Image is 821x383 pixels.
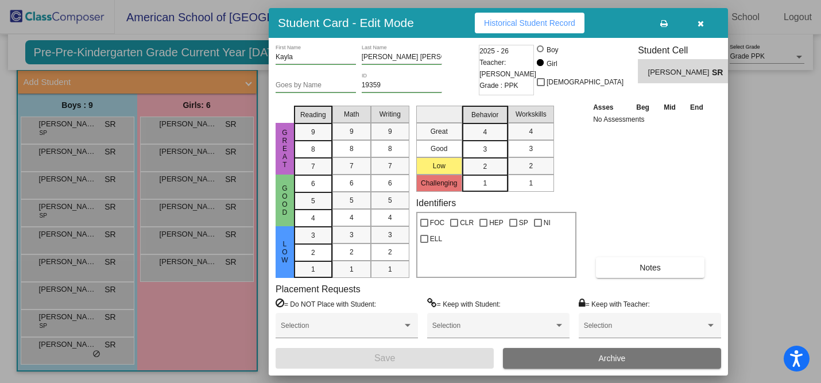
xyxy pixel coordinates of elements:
input: Enter ID [362,82,442,90]
h3: Student Cell [638,45,738,56]
h3: Student Card - Edit Mode [278,16,414,30]
input: goes by name [276,82,356,90]
button: Save [276,348,494,369]
span: [PERSON_NAME] [648,67,712,79]
span: Teacher: [PERSON_NAME] [479,57,536,80]
span: 4 [483,127,487,137]
span: Save [374,353,395,363]
td: No Assessments [590,114,711,125]
span: 3 [350,230,354,240]
span: Notes [640,263,661,272]
span: Math [344,109,359,119]
span: 1 [350,264,354,274]
span: 7 [350,161,354,171]
button: Historical Student Record [475,13,584,33]
span: 2025 - 26 [479,45,509,57]
span: SR [712,67,728,79]
span: Archive [599,354,626,363]
div: Boy [546,45,559,55]
th: End [683,101,710,114]
button: Notes [596,257,704,278]
span: ELL [430,232,442,246]
span: 5 [350,195,354,206]
span: Low [280,240,290,264]
span: 4 [311,213,315,223]
span: 8 [311,144,315,154]
span: 2 [529,161,533,171]
label: = Keep with Student: [427,298,501,310]
span: [DEMOGRAPHIC_DATA] [547,75,624,89]
span: 2 [388,247,392,257]
span: HEP [489,216,504,230]
span: 3 [388,230,392,240]
span: 7 [388,161,392,171]
span: 2 [350,247,354,257]
span: 3 [529,144,533,154]
span: Good [280,184,290,216]
span: NI [544,216,551,230]
span: Grade : PPK [479,80,518,91]
span: 4 [350,212,354,223]
span: 8 [350,144,354,154]
span: SP [519,216,528,230]
div: Girl [546,59,557,69]
span: 4 [529,126,533,137]
span: 8 [388,144,392,154]
span: 3 [483,144,487,154]
span: 9 [311,127,315,137]
span: Writing [379,109,401,119]
span: CLR [460,216,474,230]
span: 6 [311,179,315,189]
span: 5 [311,196,315,206]
span: Workskills [516,109,547,119]
th: Mid [657,101,683,114]
span: 1 [529,178,533,188]
span: Reading [300,110,326,120]
label: = Do NOT Place with Student: [276,298,376,310]
th: Beg [629,101,656,114]
span: Great [280,129,290,169]
th: Asses [590,101,629,114]
label: Identifiers [416,198,456,208]
span: 9 [388,126,392,137]
span: 2 [483,161,487,172]
span: 3 [311,230,315,241]
span: 1 [483,178,487,188]
span: 2 [311,247,315,258]
span: 7 [311,161,315,172]
span: FOC [430,216,444,230]
span: 1 [311,264,315,274]
button: Archive [503,348,721,369]
span: Behavior [471,110,498,120]
span: 6 [388,178,392,188]
label: Placement Requests [276,284,361,295]
span: 5 [388,195,392,206]
label: = Keep with Teacher: [579,298,650,310]
span: 9 [350,126,354,137]
span: 4 [388,212,392,223]
span: 1 [388,264,392,274]
span: Historical Student Record [484,18,575,28]
span: 6 [350,178,354,188]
